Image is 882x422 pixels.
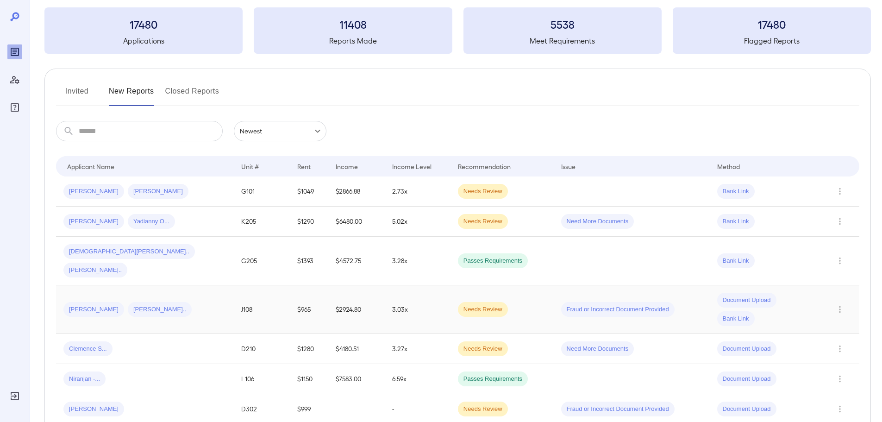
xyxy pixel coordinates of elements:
h3: 11408 [254,17,452,31]
span: Fraud or Incorrect Document Provided [561,305,675,314]
span: Needs Review [458,217,508,226]
h5: Applications [44,35,243,46]
td: 3.03x [385,285,450,334]
div: Unit # [241,161,259,172]
span: [PERSON_NAME].. [63,266,127,275]
div: Newest [234,121,326,141]
span: Passes Requirements [458,375,528,384]
span: [PERSON_NAME] [63,187,124,196]
span: Clemence S... [63,345,113,353]
td: $6480.00 [328,207,385,237]
span: Bank Link [717,257,755,265]
td: 6.59x [385,364,450,394]
td: $1150 [290,364,328,394]
td: $1049 [290,176,328,207]
button: Row Actions [832,302,847,317]
td: 5.02x [385,207,450,237]
summary: 17480Applications11408Reports Made5538Meet Requirements17480Flagged Reports [44,7,871,54]
span: Document Upload [717,405,776,414]
td: G101 [234,176,290,207]
span: Yadianny O... [128,217,175,226]
button: New Reports [109,84,154,106]
span: Needs Review [458,405,508,414]
span: Document Upload [717,375,776,384]
td: D210 [234,334,290,364]
button: Row Actions [832,253,847,268]
span: [PERSON_NAME].. [128,305,192,314]
div: Rent [297,161,312,172]
button: Row Actions [832,184,847,199]
td: $1280 [290,334,328,364]
td: J108 [234,285,290,334]
button: Row Actions [832,214,847,229]
td: $2866.88 [328,176,385,207]
h5: Meet Requirements [463,35,662,46]
div: Issue [561,161,576,172]
td: $4572.75 [328,237,385,285]
div: Method [717,161,740,172]
div: Reports [7,44,22,59]
span: Needs Review [458,305,508,314]
span: Need More Documents [561,217,634,226]
td: 3.28x [385,237,450,285]
h5: Reports Made [254,35,452,46]
div: Recommendation [458,161,511,172]
td: $4180.51 [328,334,385,364]
div: Log Out [7,389,22,403]
span: Bank Link [717,187,755,196]
button: Row Actions [832,341,847,356]
span: [DEMOGRAPHIC_DATA][PERSON_NAME].. [63,247,195,256]
span: [PERSON_NAME] [63,305,124,314]
button: Row Actions [832,372,847,386]
span: [PERSON_NAME] [128,187,188,196]
span: Document Upload [717,345,776,353]
button: Closed Reports [165,84,219,106]
h5: Flagged Reports [673,35,871,46]
span: [PERSON_NAME] [63,217,124,226]
button: Invited [56,84,98,106]
span: Fraud or Incorrect Document Provided [561,405,675,414]
div: Income [336,161,358,172]
span: Bank Link [717,315,755,323]
span: Niranjan -... [63,375,106,384]
span: [PERSON_NAME] [63,405,124,414]
td: $7583.00 [328,364,385,394]
button: Row Actions [832,402,847,416]
td: $1393 [290,237,328,285]
td: L106 [234,364,290,394]
span: Document Upload [717,296,776,305]
span: Bank Link [717,217,755,226]
div: Manage Users [7,72,22,87]
span: Need More Documents [561,345,634,353]
span: Passes Requirements [458,257,528,265]
div: Income Level [392,161,432,172]
td: $965 [290,285,328,334]
td: K205 [234,207,290,237]
td: 2.73x [385,176,450,207]
td: $2924.80 [328,285,385,334]
span: Needs Review [458,345,508,353]
h3: 17480 [673,17,871,31]
td: G205 [234,237,290,285]
div: FAQ [7,100,22,115]
span: Needs Review [458,187,508,196]
h3: 17480 [44,17,243,31]
td: 3.27x [385,334,450,364]
td: $1290 [290,207,328,237]
h3: 5538 [463,17,662,31]
div: Applicant Name [67,161,114,172]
